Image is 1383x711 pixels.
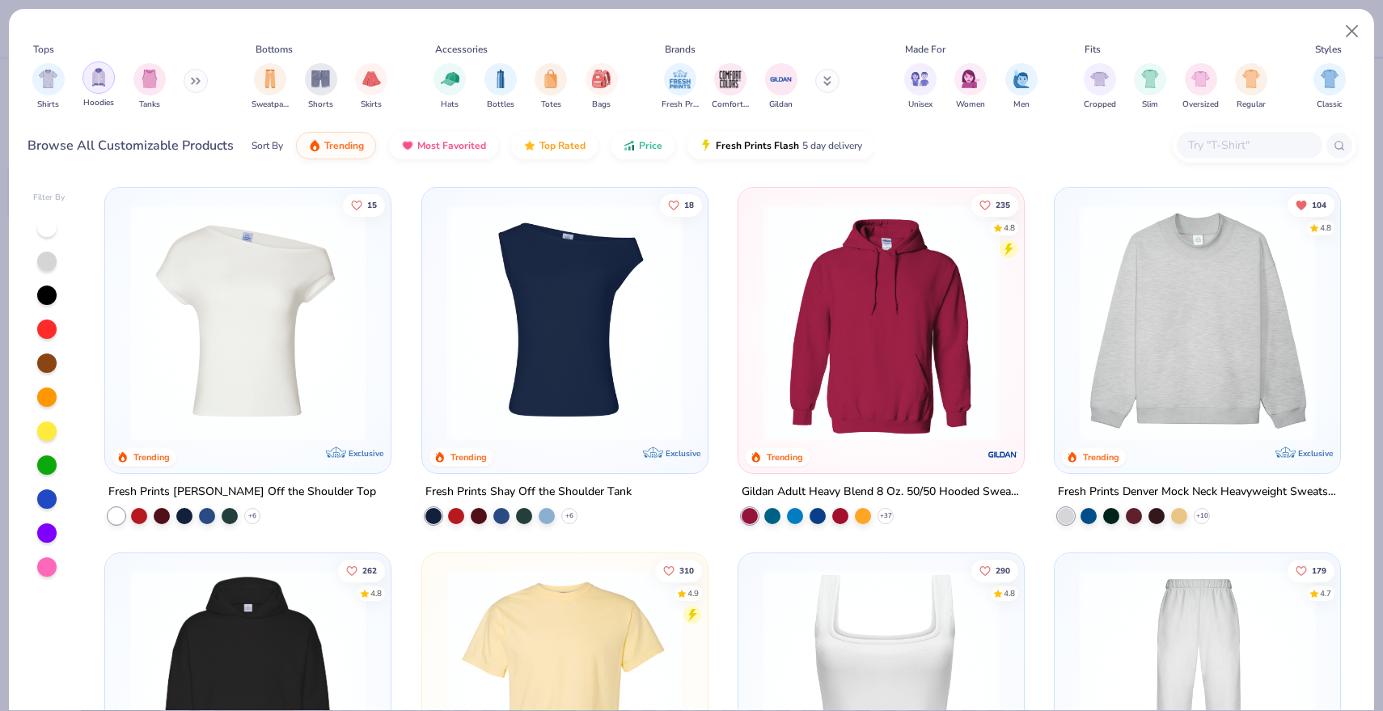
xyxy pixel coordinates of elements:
img: 5716b33b-ee27-473a-ad8a-9b8687048459 [438,204,691,441]
span: 262 [362,567,377,575]
img: Bags Image [592,70,610,88]
div: Fresh Prints [PERSON_NAME] Off the Shoulder Top [108,482,376,502]
img: f5d85501-0dbb-4ee4-b115-c08fa3845d83 [1071,204,1324,441]
div: Tops [33,42,54,57]
span: Gildan [769,99,793,111]
span: Cropped [1084,99,1116,111]
button: Most Favorited [389,132,498,159]
button: Trending [296,132,376,159]
span: + 6 [565,511,573,521]
div: filter for Oversized [1182,63,1219,111]
img: Regular Image [1242,70,1261,88]
button: filter button [1182,63,1219,111]
button: filter button [305,63,337,111]
div: filter for Men [1005,63,1038,111]
span: Fresh Prints [662,99,699,111]
button: Like [971,560,1018,582]
span: Classic [1317,99,1343,111]
span: Slim [1142,99,1158,111]
button: filter button [32,63,65,111]
img: Gildan Image [769,67,793,91]
button: filter button [1235,63,1267,111]
div: 4.7 [1320,588,1331,600]
img: Women Image [962,70,980,88]
button: Like [971,193,1018,216]
span: Exclusive [666,448,700,459]
span: 18 [683,201,693,209]
div: Filter By [33,192,66,204]
button: Fresh Prints Flash5 day delivery [687,132,874,159]
img: TopRated.gif [523,139,536,152]
span: Hoodies [83,97,114,109]
button: filter button [434,63,466,111]
img: Shorts Image [311,70,330,88]
div: Fits [1085,42,1101,57]
div: filter for Hoodies [82,61,115,109]
span: Skirts [361,99,382,111]
div: Styles [1315,42,1342,57]
img: most_fav.gif [401,139,414,152]
span: Price [639,139,662,152]
div: Fresh Prints Shay Off the Shoulder Tank [425,482,632,502]
div: 4.8 [370,588,382,600]
img: Tanks Image [141,70,159,88]
span: Regular [1237,99,1266,111]
button: filter button [1134,63,1166,111]
img: a164e800-7022-4571-a324-30c76f641635 [1008,204,1261,441]
img: Men Image [1013,70,1030,88]
span: Trending [324,139,364,152]
img: Fresh Prints Image [668,67,692,91]
img: Classic Image [1321,70,1339,88]
button: Like [1288,560,1334,582]
button: filter button [355,63,387,111]
img: af1e0f41-62ea-4e8f-9b2b-c8bb59fc549d [691,204,945,441]
div: filter for Comfort Colors [712,63,749,111]
button: filter button [133,63,166,111]
div: filter for Classic [1313,63,1346,111]
span: Exclusive [349,448,384,459]
img: trending.gif [308,139,321,152]
div: Accessories [435,42,488,57]
span: 5 day delivery [802,137,862,155]
div: filter for Fresh Prints [662,63,699,111]
div: filter for Hats [434,63,466,111]
img: Skirts Image [362,70,381,88]
button: filter button [82,63,115,111]
div: filter for Slim [1134,63,1166,111]
img: Cropped Image [1090,70,1109,88]
span: Comfort Colors [712,99,749,111]
span: + 6 [248,511,256,521]
div: 4.8 [1320,222,1331,234]
img: Gildan logo [987,438,1019,471]
span: 104 [1312,201,1326,209]
button: Top Rated [511,132,598,159]
button: filter button [765,63,797,111]
div: filter for Skirts [355,63,387,111]
div: filter for Tanks [133,63,166,111]
button: Like [338,560,385,582]
img: Totes Image [542,70,560,88]
span: 179 [1312,567,1326,575]
span: 310 [679,567,693,575]
input: Try "T-Shirt" [1186,136,1311,154]
img: Hoodies Image [90,68,108,87]
div: filter for Gildan [765,63,797,111]
span: Totes [541,99,561,111]
button: filter button [484,63,517,111]
span: 290 [996,567,1010,575]
button: filter button [1084,63,1116,111]
div: filter for Totes [535,63,567,111]
button: Like [343,193,385,216]
div: Brands [665,42,696,57]
div: Sort By [252,138,283,153]
img: Oversized Image [1191,70,1210,88]
div: filter for Bags [586,63,618,111]
span: Oversized [1182,99,1219,111]
img: flash.gif [700,139,713,152]
span: Tanks [139,99,160,111]
span: Shorts [308,99,333,111]
span: Fresh Prints Flash [716,139,799,152]
button: filter button [904,63,937,111]
div: Gildan Adult Heavy Blend 8 Oz. 50/50 Hooded Sweatshirt [742,482,1021,502]
img: Comfort Colors Image [718,67,742,91]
